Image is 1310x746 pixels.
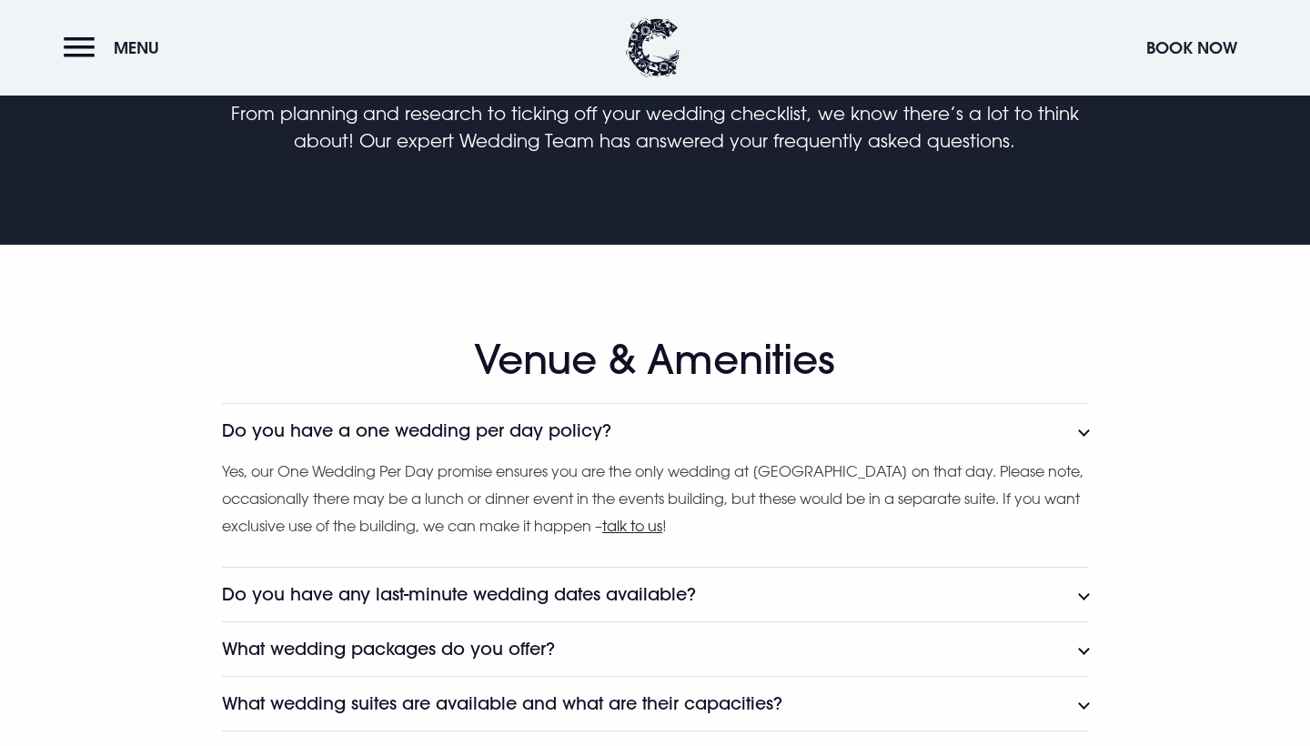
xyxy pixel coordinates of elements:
[222,567,1088,621] button: Do you have any last-minute wedding dates available?
[602,517,662,535] a: talk to us
[222,639,555,660] h3: What wedding packages do you offer?
[222,99,1088,154] p: From planning and research to ticking off your wedding checklist, we know there’s a lot to think ...
[222,621,1088,676] button: What wedding packages do you offer?
[222,420,611,441] h3: Do you have a one wedding per day policy?
[64,28,168,67] button: Menu
[222,403,1088,458] button: Do you have a one wedding per day policy?
[222,584,696,605] h3: Do you have any last-minute wedding dates available?
[222,336,1088,384] h2: Venue & Amenities
[626,18,680,77] img: Clandeboye Lodge
[114,37,159,58] span: Menu
[222,458,1088,540] p: Yes, our One Wedding Per Day promise ensures you are the only wedding at [GEOGRAPHIC_DATA] on tha...
[222,676,1088,731] button: What wedding suites are available and what are their capacities?
[222,693,782,714] h3: What wedding suites are available and what are their capacities?
[1137,28,1246,67] button: Book Now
